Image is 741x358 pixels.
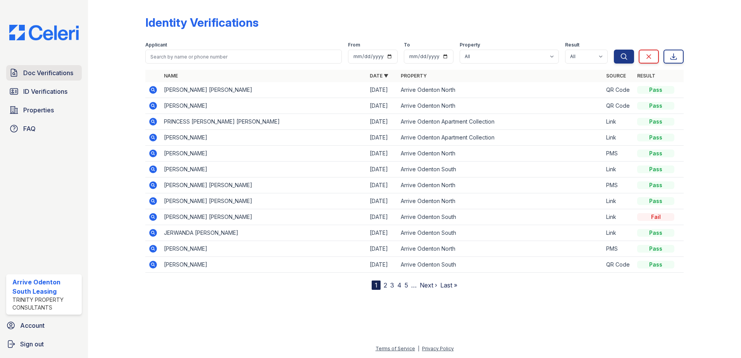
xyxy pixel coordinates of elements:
[161,177,367,193] td: [PERSON_NAME] [PERSON_NAME]
[367,162,398,177] td: [DATE]
[367,225,398,241] td: [DATE]
[6,65,82,81] a: Doc Verifications
[161,82,367,98] td: [PERSON_NAME] [PERSON_NAME]
[405,281,408,289] a: 5
[603,146,634,162] td: PMS
[637,181,674,189] div: Pass
[161,225,367,241] td: JERWANDA [PERSON_NAME]
[372,281,381,290] div: 1
[376,346,415,351] a: Terms of Service
[367,130,398,146] td: [DATE]
[367,98,398,114] td: [DATE]
[367,146,398,162] td: [DATE]
[367,114,398,130] td: [DATE]
[23,87,67,96] span: ID Verifications
[161,130,367,146] td: [PERSON_NAME]
[398,114,603,130] td: Arrive Odenton Apartment Collection
[398,162,603,177] td: Arrive Odenton South
[398,241,603,257] td: Arrive Odenton North
[603,162,634,177] td: Link
[603,82,634,98] td: QR Code
[398,177,603,193] td: Arrive Odenton North
[637,245,674,253] div: Pass
[367,257,398,273] td: [DATE]
[422,346,454,351] a: Privacy Policy
[6,84,82,99] a: ID Verifications
[565,42,579,48] label: Result
[603,130,634,146] td: Link
[23,105,54,115] span: Properties
[637,213,674,221] div: Fail
[637,261,674,268] div: Pass
[401,73,427,79] a: Property
[603,193,634,209] td: Link
[603,241,634,257] td: PMS
[161,98,367,114] td: [PERSON_NAME]
[637,150,674,157] div: Pass
[20,339,44,349] span: Sign out
[398,130,603,146] td: Arrive Odenton Apartment Collection
[367,82,398,98] td: [DATE]
[161,209,367,225] td: [PERSON_NAME] [PERSON_NAME]
[161,241,367,257] td: [PERSON_NAME]
[398,146,603,162] td: Arrive Odenton North
[145,15,258,29] div: Identity Verifications
[367,241,398,257] td: [DATE]
[637,118,674,126] div: Pass
[603,225,634,241] td: Link
[370,73,388,79] a: Date ▼
[367,209,398,225] td: [DATE]
[440,281,457,289] a: Last »
[637,134,674,141] div: Pass
[145,50,342,64] input: Search by name or phone number
[23,68,73,77] span: Doc Verifications
[6,121,82,136] a: FAQ
[12,296,79,312] div: Trinity Property Consultants
[348,42,360,48] label: From
[460,42,480,48] label: Property
[637,229,674,237] div: Pass
[164,73,178,79] a: Name
[367,177,398,193] td: [DATE]
[384,281,387,289] a: 2
[637,165,674,173] div: Pass
[390,281,394,289] a: 3
[398,257,603,273] td: Arrive Odenton South
[603,98,634,114] td: QR Code
[161,193,367,209] td: [PERSON_NAME] [PERSON_NAME]
[637,86,674,94] div: Pass
[603,177,634,193] td: PMS
[637,73,655,79] a: Result
[161,114,367,130] td: PRINCESS [PERSON_NAME] [PERSON_NAME]
[420,281,437,289] a: Next ›
[12,277,79,296] div: Arrive Odenton South Leasing
[367,193,398,209] td: [DATE]
[398,225,603,241] td: Arrive Odenton South
[404,42,410,48] label: To
[398,193,603,209] td: Arrive Odenton North
[603,114,634,130] td: Link
[398,98,603,114] td: Arrive Odenton North
[161,146,367,162] td: [PERSON_NAME]
[397,281,402,289] a: 4
[6,102,82,118] a: Properties
[411,281,417,290] span: …
[418,346,419,351] div: |
[145,42,167,48] label: Applicant
[603,257,634,273] td: QR Code
[637,102,674,110] div: Pass
[606,73,626,79] a: Source
[637,197,674,205] div: Pass
[398,82,603,98] td: Arrive Odenton North
[161,162,367,177] td: [PERSON_NAME]
[398,209,603,225] td: Arrive Odenton South
[23,124,36,133] span: FAQ
[20,321,45,330] span: Account
[3,318,85,333] a: Account
[161,257,367,273] td: [PERSON_NAME]
[3,25,85,40] img: CE_Logo_Blue-a8612792a0a2168367f1c8372b55b34899dd931a85d93a1a3d3e32e68fde9ad4.png
[603,209,634,225] td: Link
[3,336,85,352] a: Sign out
